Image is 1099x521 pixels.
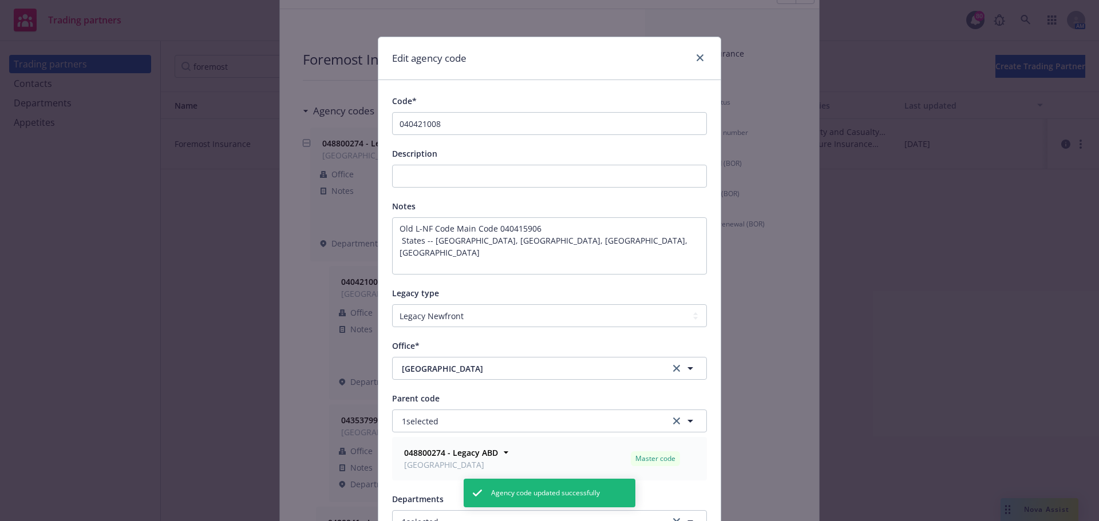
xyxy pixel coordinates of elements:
[670,414,683,428] a: clear selection
[404,447,498,458] strong: 048800274 - Legacy ABD
[670,361,683,375] a: clear selection
[402,415,438,427] span: 1 selected
[392,96,417,106] span: Code*
[392,201,416,212] span: Notes
[392,288,439,299] span: Legacy type
[392,51,467,66] h1: Edit agency code
[392,393,440,404] span: Parent code
[402,363,655,375] span: [GEOGRAPHIC_DATA]
[392,340,420,351] span: Office*
[693,51,707,65] a: close
[404,459,498,471] span: [GEOGRAPHIC_DATA]
[392,409,707,432] button: 1selectedclear selection
[392,494,444,504] span: Departments
[491,488,600,498] span: Agency code updated successfully
[392,217,707,275] textarea: Enter notes
[635,454,675,464] span: Master code
[392,357,707,380] button: [GEOGRAPHIC_DATA]clear selection
[392,148,437,159] span: Description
